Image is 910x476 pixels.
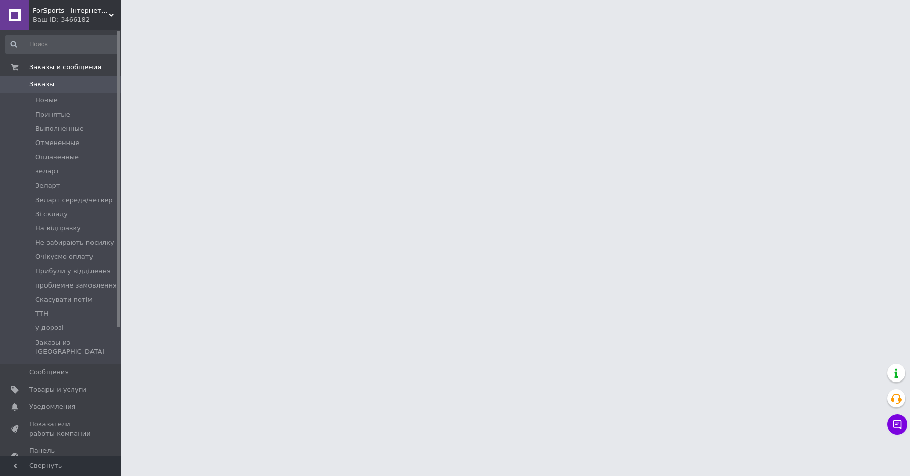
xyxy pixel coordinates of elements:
span: Уведомления [29,402,75,411]
span: Заказы из [GEOGRAPHIC_DATA] [35,338,118,356]
span: Зі складу [35,210,68,219]
span: Новые [35,96,58,105]
span: Оплаченные [35,153,79,162]
span: Не забирають посилку [35,238,114,247]
span: у дорозі [35,323,64,332]
div: Ваш ID: 3466182 [33,15,121,24]
span: Отмененные [35,138,79,148]
span: Зеларт [35,181,60,191]
span: Выполненные [35,124,84,133]
span: Показатели работы компании [29,420,94,438]
span: Зеларт середа/четвер [35,196,112,205]
span: проблемне замовлення [35,281,117,290]
span: Панель управления [29,446,94,464]
span: Принятые [35,110,70,119]
span: Очікуємо оплату [35,252,93,261]
span: ТТН [35,309,49,318]
span: На відправку [35,224,81,233]
button: Чат с покупателем [887,414,907,435]
span: Прибули у відділення [35,267,111,276]
span: зеларт [35,167,59,176]
span: Сообщения [29,368,69,377]
span: ForSports - інтернет-магазин спортивних товарів [33,6,109,15]
span: Товары и услуги [29,385,86,394]
input: Поиск [5,35,119,54]
span: Заказы и сообщения [29,63,101,72]
span: Скасувати потім [35,295,93,304]
span: Заказы [29,80,54,89]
